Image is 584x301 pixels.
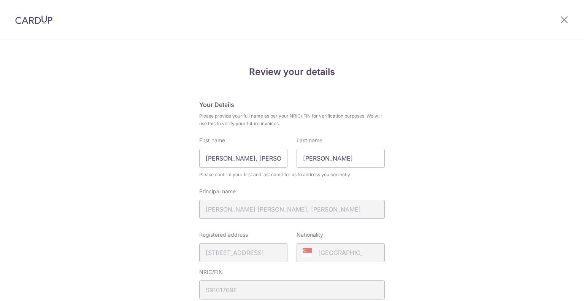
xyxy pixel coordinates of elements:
span: Please provide your full name as per your NRIC/ FIN for verification purposes. We will use this t... [199,112,385,127]
label: Registered address [199,231,248,239]
h5: Your Details [199,100,385,109]
span: Please confirm your first and last name for us to address you correctly [199,171,385,178]
h4: Review your details [199,65,385,79]
img: CardUp [15,15,52,24]
input: First Name [199,149,287,168]
label: First name [199,137,225,144]
input: Last name [297,149,385,168]
label: NRIC/FIN [199,268,223,276]
label: Principal name [199,188,236,195]
label: Last name [297,137,322,144]
label: Nationality [297,231,323,239]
